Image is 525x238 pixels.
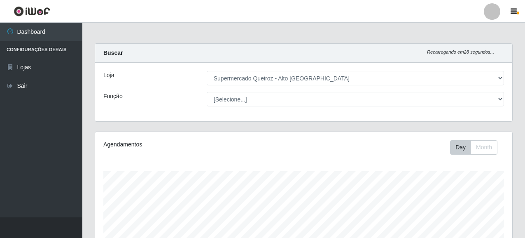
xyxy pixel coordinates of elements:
[450,140,471,155] button: Day
[14,6,50,16] img: CoreUI Logo
[427,49,494,54] i: Recarregando em 28 segundos...
[450,140,497,155] div: First group
[103,92,123,101] label: Função
[450,140,504,155] div: Toolbar with button groups
[103,140,263,149] div: Agendamentos
[103,49,123,56] strong: Buscar
[103,71,114,80] label: Loja
[471,140,497,155] button: Month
